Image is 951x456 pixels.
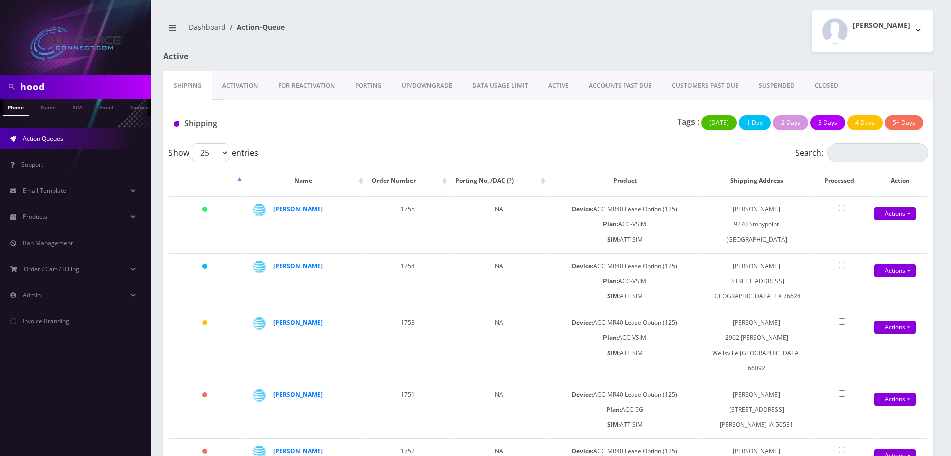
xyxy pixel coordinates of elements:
[169,166,244,195] th: : activate to sort column descending
[874,321,916,334] a: Actions
[827,143,928,162] input: Search:
[68,99,87,115] a: SIM
[579,71,662,100] a: ACCOUNTS PAST DUE
[23,134,63,143] span: Action Queues
[739,115,771,130] button: 1 Day
[450,166,548,195] th: Porting No. /DAC (?): activate to sort column ascending
[606,405,621,414] b: Plan:
[212,71,268,100] a: Activation
[812,10,933,52] button: [PERSON_NAME]
[607,349,620,357] b: SIM:
[572,390,593,399] b: Device:
[392,71,462,100] a: UP/DOWNGRADE
[20,77,148,96] input: Search in Company
[607,235,620,244] b: SIM:
[874,393,916,406] a: Actions
[701,115,737,130] button: [DATE]
[226,22,285,32] li: Action-Queue
[607,420,620,429] b: SIM:
[163,71,212,100] a: Shipping
[874,264,916,277] a: Actions
[572,447,593,455] b: Device:
[23,212,47,221] span: Products
[549,382,701,437] td: ACC MR40 Lease Option (125) ACC-5G ATT SIM
[847,115,883,130] button: 4 Days
[24,265,79,273] span: Order / Cart / Billing
[23,239,73,247] span: Ban Management
[268,71,345,100] a: FOR-REActivation
[367,253,449,309] td: 1754
[749,71,805,100] a: SUSPENDED
[702,166,811,195] th: Shipping Address
[812,166,872,195] th: Processed: activate to sort column ascending
[273,262,323,270] a: [PERSON_NAME]
[367,166,449,195] th: Order Number: activate to sort column ascending
[538,71,579,100] a: ACTIVE
[273,447,323,455] a: [PERSON_NAME]
[168,143,258,162] label: Show entries
[885,115,923,130] button: 5+ Days
[462,71,538,100] a: DATA USAGE LIMIT
[702,196,811,252] td: [PERSON_NAME] 9270 Stonypoint [GEOGRAPHIC_DATA]
[603,333,618,342] b: Plan:
[549,253,701,309] td: ACC MR40 Lease Option (125) ACC-VSIM ATT SIM
[572,318,593,327] b: Device:
[273,205,323,213] a: [PERSON_NAME]
[23,317,69,325] span: Invoice Branding
[21,160,43,169] span: Support
[702,382,811,437] td: [PERSON_NAME] [STREET_ADDRESS] [PERSON_NAME] IA 50531
[94,99,118,115] a: Email
[23,291,41,299] span: Admin
[549,166,701,195] th: Product
[450,253,548,309] td: NA
[367,382,449,437] td: 1751
[30,27,121,60] img: All Choice Connect
[163,52,410,61] h1: Active
[367,310,449,381] td: 1753
[795,143,928,162] label: Search:
[572,262,593,270] b: Device:
[3,99,29,116] a: Phone
[273,390,323,399] a: [PERSON_NAME]
[23,186,66,195] span: Email Template
[773,115,808,130] button: 2 Days
[450,196,548,252] td: NA
[549,196,701,252] td: ACC MR40 Lease Option (125) ACC-VSIM ATT SIM
[450,382,548,437] td: NA
[549,310,701,381] td: ACC MR40 Lease Option (125) ACC-VSIM ATT SIM
[125,99,159,115] a: Company
[873,166,927,195] th: Action
[662,71,749,100] a: CUSTOMERS PAST DUE
[805,71,848,100] a: CLOSED
[345,71,392,100] a: PORTING
[607,292,620,300] b: SIM:
[874,207,916,220] a: Actions
[245,166,366,195] th: Name: activate to sort column ascending
[174,121,179,127] img: Shipping
[677,116,699,128] p: Tags :
[36,99,61,115] a: Name
[572,205,593,213] b: Device:
[702,253,811,309] td: [PERSON_NAME] [STREET_ADDRESS] [GEOGRAPHIC_DATA] TX 76624
[273,318,323,327] a: [PERSON_NAME]
[163,17,541,45] nav: breadcrumb
[367,196,449,252] td: 1755
[450,310,548,381] td: NA
[853,21,910,30] h2: [PERSON_NAME]
[603,277,618,285] b: Plan:
[192,143,229,162] select: Showentries
[174,119,413,128] h1: Shipping
[702,310,811,381] td: [PERSON_NAME] 2962 [PERSON_NAME] Wellsville [GEOGRAPHIC_DATA] 66092
[189,22,226,32] a: Dashboard
[603,220,618,229] b: Plan:
[810,115,845,130] button: 3 Days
